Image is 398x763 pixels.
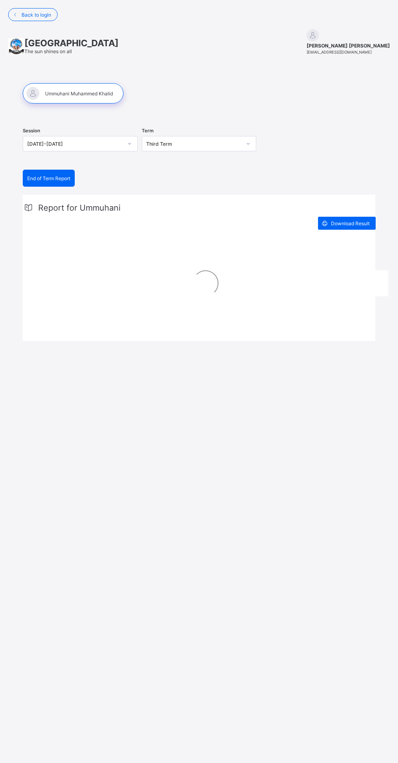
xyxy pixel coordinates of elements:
span: Back to login [22,12,51,18]
span: Session [23,128,40,134]
span: [EMAIL_ADDRESS][DOMAIN_NAME] [307,50,372,54]
div: [DATE]-[DATE] [27,141,123,147]
span: The sun shines on all [24,48,72,54]
img: default.svg [307,29,319,41]
span: End of Term Report [27,175,70,181]
span: Download Result [331,220,370,226]
span: [PERSON_NAME] [PERSON_NAME] [307,43,390,49]
span: Term [142,128,154,134]
span: Report for Ummuhani [38,203,121,213]
img: School logo [8,38,24,54]
span: [GEOGRAPHIC_DATA] [24,38,119,48]
div: Third Term [146,141,242,147]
